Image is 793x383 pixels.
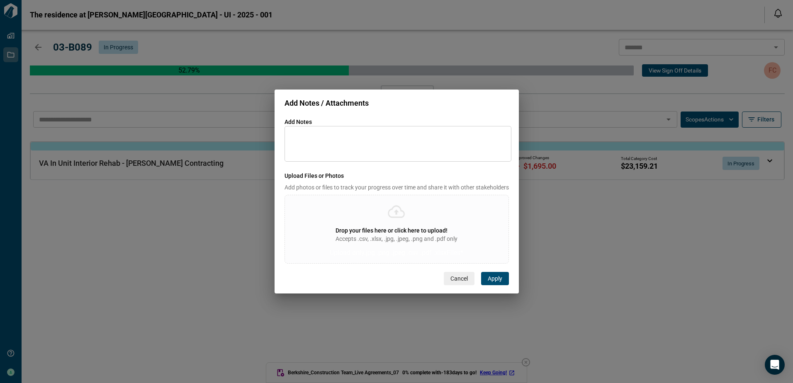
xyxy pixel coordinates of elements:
button: Cancel [444,272,474,285]
span: Add photos or files to track your progress over time and share it with other stakeholders [285,183,509,191]
button: Apply [481,272,509,285]
span: Apply [488,274,502,283]
p: Upload only .jpg .png .jpeg .csv .pdf .xlsx Files* [330,248,463,258]
span: Upload Files or Photos [285,172,509,180]
div: Open Intercom Messenger [765,355,785,375]
span: Cancel [450,274,468,283]
span: Accepts .csv, .xlsx, .jpg, .jpeg, .png and .pdf only [336,235,457,243]
span: Add Notes / Attachments [285,99,369,107]
span: Add Notes [285,119,312,125]
span: Drop your files here or click here to upload! [336,227,448,234]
